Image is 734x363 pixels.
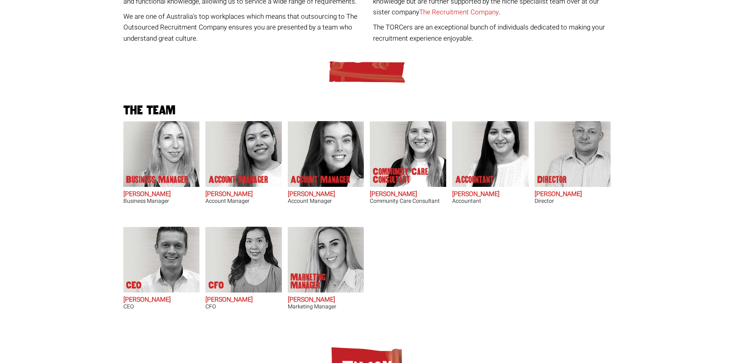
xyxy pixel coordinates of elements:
img: Daisy Hamer does Account Manager [287,121,364,187]
h2: The team [120,104,614,117]
img: Anna Reddy does Community Care Consultant [379,121,446,187]
img: Geoff Millar's our CEO [132,227,199,292]
img: Kritika Shrestha does Account Manager [205,121,282,187]
h2: [PERSON_NAME] [370,191,446,198]
h3: Community Care Consultant [370,198,446,204]
p: Accountant [455,176,494,184]
p: Community Care Consultant [373,168,437,184]
p: The TORCers are an exceptional bunch of individuals dedicated to making your recruitment experien... [373,22,617,43]
h2: [PERSON_NAME] [535,191,611,198]
p: CFO [209,281,224,289]
img: Simon Moss's our Director [543,121,611,187]
p: Marketing Manager [291,273,354,289]
h3: CEO [123,304,200,310]
h2: [PERSON_NAME] [452,191,529,198]
p: Business Manager [126,176,188,184]
h3: Business Manager [123,198,200,204]
p: CEO [126,281,141,289]
h2: [PERSON_NAME] [288,191,364,198]
h3: CFO [205,304,282,310]
h2: [PERSON_NAME] [123,191,200,198]
h3: Account Manager [205,198,282,204]
h2: [PERSON_NAME] [205,296,282,304]
h2: [PERSON_NAME] [123,296,200,304]
img: Simran Kaur does Accountant [461,121,529,187]
h3: Director [535,198,611,204]
h3: Marketing Manager [288,304,364,310]
p: Account Manager [291,176,350,184]
p: We are one of Australia's top workplaces which means that outsourcing to The Outsourced Recruitme... [123,11,367,44]
a: The Recruitment Company [419,7,499,17]
img: Monique Rodrigues does Marketing Manager [287,227,364,292]
p: Director [537,176,567,184]
h2: [PERSON_NAME] [205,191,282,198]
img: Frankie Gaffney's our Business Manager [123,121,199,187]
img: Laura Yang's our CFO [214,227,282,292]
p: Account Manager [209,176,268,184]
h2: [PERSON_NAME] [288,296,364,304]
h3: Account Manager [288,198,364,204]
h3: Accountant [452,198,529,204]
